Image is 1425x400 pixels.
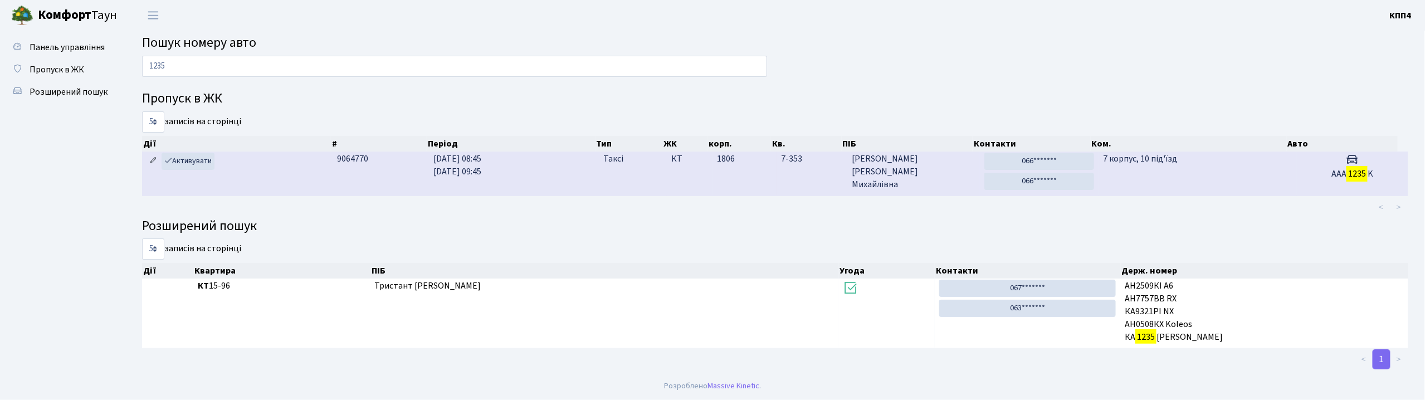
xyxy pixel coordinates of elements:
[604,153,624,165] span: Таксі
[375,280,481,292] span: Тристант [PERSON_NAME]
[142,33,256,52] span: Пошук номеру авто
[1346,166,1368,182] mark: 1235
[1091,136,1287,152] th: Ком.
[142,218,1408,235] h4: Розширений пошук
[1103,153,1177,165] span: 7 корпус, 10 під'їзд
[142,238,241,260] label: записів на сторінці
[1287,136,1398,152] th: Авто
[1373,349,1390,369] a: 1
[30,41,105,53] span: Панель управління
[142,136,331,152] th: Дії
[973,136,1091,152] th: Контакти
[11,4,33,27] img: logo.png
[142,238,164,260] select: записів на сторінці
[142,263,193,279] th: Дії
[717,153,735,165] span: 1806
[147,153,160,170] a: Редагувати
[427,136,596,152] th: Період
[6,36,117,58] a: Панель управління
[38,6,91,24] b: Комфорт
[771,136,841,152] th: Кв.
[38,6,117,25] span: Таун
[142,56,767,77] input: Пошук
[596,136,663,152] th: Тип
[935,263,1120,279] th: Контакти
[707,136,771,152] th: корп.
[30,86,108,98] span: Розширений пошук
[839,263,935,279] th: Угода
[1121,263,1409,279] th: Держ. номер
[842,136,973,152] th: ПІБ
[142,111,164,133] select: записів на сторінці
[331,136,426,152] th: #
[433,153,481,178] span: [DATE] 08:45 [DATE] 09:45
[142,111,241,133] label: записів на сторінці
[1301,169,1404,179] h5: AAA K
[6,58,117,81] a: Пропуск в ЖК
[162,153,214,170] a: Активувати
[142,91,1408,107] h4: Пропуск в ЖК
[6,81,117,103] a: Розширений пошук
[1125,280,1404,343] span: АН2509КІ A6 АН7757ВВ RX КА9321РІ NX АН0508КХ Koleos КА [PERSON_NAME]
[707,380,759,392] a: Massive Kinetic
[337,153,368,165] span: 9064770
[198,280,366,292] span: 15-96
[139,6,167,25] button: Переключити навігацію
[671,153,708,165] span: КТ
[193,263,370,279] th: Квартира
[852,153,975,191] span: [PERSON_NAME] [PERSON_NAME] Михайлівна
[370,263,839,279] th: ПІБ
[30,64,84,76] span: Пропуск в ЖК
[664,380,761,392] div: Розроблено .
[781,153,843,165] span: 7-353
[662,136,707,152] th: ЖК
[1390,9,1412,22] a: КПП4
[198,280,209,292] b: КТ
[1135,329,1156,345] mark: 1235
